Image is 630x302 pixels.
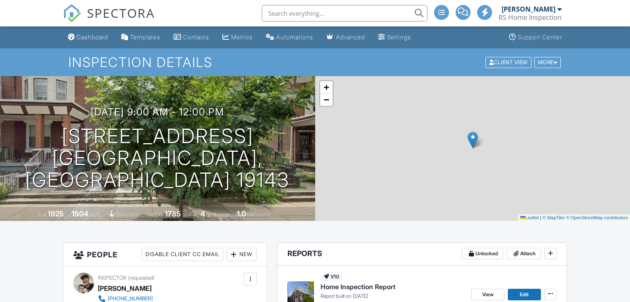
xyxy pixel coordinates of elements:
div: 1785 [165,209,181,218]
h3: [DATE] 9:00 am - 12:00 pm [91,106,224,117]
a: Zoom out [320,93,333,106]
span: bathrooms [247,211,271,218]
div: 4 [200,209,205,218]
h3: People [63,243,267,266]
div: Client View [485,57,531,68]
span: (requested) [128,275,154,281]
span: + [323,82,329,92]
a: Contacts [170,30,212,45]
div: Automations [276,34,313,41]
a: Zoom in [320,81,333,93]
div: 1504 [72,209,88,218]
div: Metrics [231,34,253,41]
span: sq.ft. [182,211,193,218]
div: Templates [130,34,160,41]
div: Dashboard [77,34,108,41]
div: [PERSON_NAME] [98,282,152,295]
span: − [323,94,329,105]
span: SPECTORA [87,4,155,22]
img: Marker [468,132,478,149]
span: | [540,215,541,220]
span: sq. ft. [89,211,101,218]
a: Support Center [506,30,565,45]
a: SPECTORA [63,11,155,29]
a: Templates [118,30,164,45]
div: Disable Client CC Email [142,248,223,261]
div: More [534,57,561,68]
img: The Best Home Inspection Software - Spectora [63,4,81,22]
span: bedrooms [206,211,229,218]
div: Advanced [336,34,365,41]
h1: Inspection Details [68,55,562,70]
a: © OpenStreetMap contributors [566,215,628,220]
div: [PERSON_NAME] [502,5,555,13]
div: RS Home Inspection [499,13,562,22]
div: 1.0 [237,209,246,218]
span: Built [37,211,46,218]
div: Support Center [518,34,562,41]
span: basement [116,211,138,218]
h1: [STREET_ADDRESS] [GEOGRAPHIC_DATA], [GEOGRAPHIC_DATA] 19143 [13,125,302,191]
span: Inspector [98,275,126,281]
div: New [227,248,257,261]
a: Settings [375,30,414,45]
a: © MapTiler [543,215,565,220]
div: Settings [387,34,411,41]
span: Lot Size [146,211,164,218]
a: Client View [485,59,533,65]
a: Automations (Advanced) [263,30,316,45]
div: Contacts [183,34,209,41]
div: 1925 [48,209,64,218]
input: Search everything... [262,5,427,22]
a: Dashboard [65,30,111,45]
div: [PHONE_NUMBER] [108,295,153,302]
a: Leaflet [520,215,539,220]
a: Advanced [323,30,368,45]
a: Metrics [219,30,256,45]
